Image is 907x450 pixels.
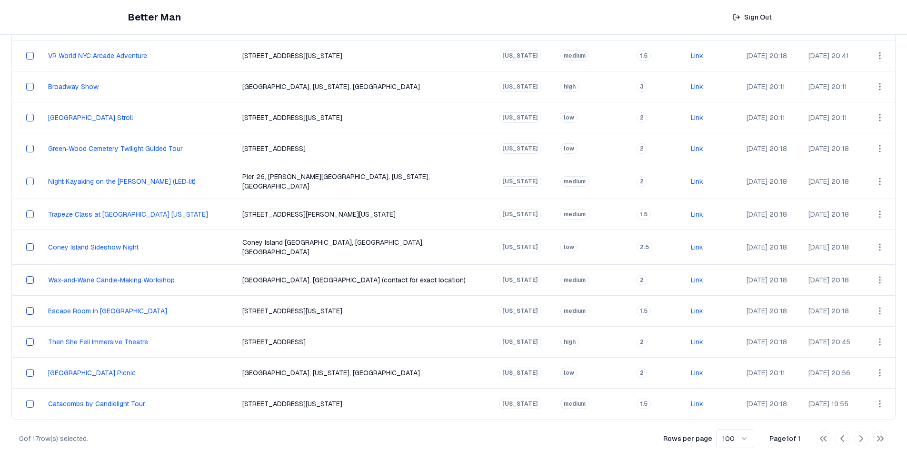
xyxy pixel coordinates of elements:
[499,143,541,154] div: [US_STATE]
[48,338,148,346] a: Then She Fell Immersive Theatre
[691,177,703,186] a: Link
[637,50,651,61] div: 1.5
[128,10,181,24] a: Better Man
[499,306,541,316] div: [US_STATE]
[499,337,541,347] div: [US_STATE]
[808,144,849,153] span: [DATE] 20:18
[499,176,541,187] div: [US_STATE]
[26,276,34,284] button: Select row
[808,210,849,219] span: [DATE] 20:18
[637,112,647,123] div: 2
[26,114,34,121] button: Select row
[808,177,849,186] span: [DATE] 20:18
[747,369,785,377] span: [DATE] 20:11
[691,400,703,408] a: Link
[808,369,850,377] span: [DATE] 20:56
[560,209,589,220] div: medium
[235,357,492,388] td: [GEOGRAPHIC_DATA], [US_STATE], [GEOGRAPHIC_DATA]
[235,102,492,133] td: [STREET_ADDRESS][US_STATE]
[499,368,541,378] div: [US_STATE]
[691,82,703,91] a: Link
[26,83,34,90] button: Select row
[26,145,34,152] button: Select row
[48,144,183,153] a: Green‑Wood Cemetery Twilight Guided Tour
[48,307,167,315] a: Escape Room in [GEOGRAPHIC_DATA]
[48,400,145,408] a: Catacombs by Candlelight Tour
[747,177,787,186] span: [DATE] 20:18
[808,400,848,408] span: [DATE] 19:55
[499,50,541,61] div: [US_STATE]
[499,275,541,285] div: [US_STATE]
[747,144,787,153] span: [DATE] 20:18
[769,434,800,443] div: Page 1 of 1
[691,338,703,346] a: Link
[691,113,703,122] a: Link
[691,369,703,377] a: Link
[560,337,579,347] div: high
[499,242,541,252] div: [US_STATE]
[637,368,647,378] div: 2
[26,243,34,251] button: Select row
[691,307,703,315] a: Link
[235,326,492,357] td: [STREET_ADDRESS]
[691,276,703,284] a: Link
[808,82,847,91] span: [DATE] 20:11
[637,176,647,187] div: 2
[808,276,849,284] span: [DATE] 20:18
[560,306,589,316] div: medium
[747,210,787,219] span: [DATE] 20:18
[48,177,196,186] a: Night Kayaking on the [PERSON_NAME] (LED‑lit)
[637,242,652,252] div: 2.5
[235,388,492,419] td: [STREET_ADDRESS][US_STATE]
[48,82,99,91] a: Broadway Show
[637,399,651,409] div: 1.5
[808,243,849,251] span: [DATE] 20:18
[48,51,147,60] a: VR World NYC Arcade Adventure
[235,133,492,164] td: [STREET_ADDRESS]
[747,243,787,251] span: [DATE] 20:18
[499,112,541,123] div: [US_STATE]
[747,276,787,284] span: [DATE] 20:18
[560,399,589,409] div: medium
[725,8,779,27] button: Sign Out
[560,81,579,92] div: high
[691,51,703,60] a: Link
[560,242,578,252] div: low
[499,209,541,220] div: [US_STATE]
[747,338,787,346] span: [DATE] 20:18
[560,50,589,61] div: medium
[808,307,849,315] span: [DATE] 20:18
[637,306,651,316] div: 1.5
[560,112,578,123] div: low
[747,400,787,408] span: [DATE] 20:18
[808,51,849,60] span: [DATE] 20:41
[26,369,34,377] button: Select row
[48,369,136,377] a: [GEOGRAPHIC_DATA] Picnic
[637,337,647,347] div: 2
[26,210,34,218] button: Select row
[235,264,492,295] td: [GEOGRAPHIC_DATA], [GEOGRAPHIC_DATA] (contact for exact location)
[48,243,139,251] a: Coney Island Sideshow Night
[691,210,703,219] a: Link
[560,368,578,378] div: low
[48,210,208,219] a: Trapeze Class at [GEOGRAPHIC_DATA] [US_STATE]
[48,113,133,122] a: [GEOGRAPHIC_DATA] Stroll
[235,295,492,326] td: [STREET_ADDRESS][US_STATE]
[235,40,492,71] td: [STREET_ADDRESS][US_STATE]
[26,307,34,315] button: Select row
[637,143,647,154] div: 2
[747,113,785,122] span: [DATE] 20:11
[235,71,492,102] td: [GEOGRAPHIC_DATA], [US_STATE], [GEOGRAPHIC_DATA]
[808,113,847,122] span: [DATE] 20:11
[637,275,647,285] div: 2
[560,176,589,187] div: medium
[637,81,647,92] div: 3
[747,51,787,60] span: [DATE] 20:18
[560,143,578,154] div: low
[19,434,663,443] div: 0 of 17 row(s) selected.
[26,400,34,408] button: Select row
[26,178,34,185] button: Select row
[691,144,703,153] a: Link
[235,164,492,199] td: Pier 26, [PERSON_NAME][GEOGRAPHIC_DATA], [US_STATE], [GEOGRAPHIC_DATA]
[663,434,712,443] label: Rows per page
